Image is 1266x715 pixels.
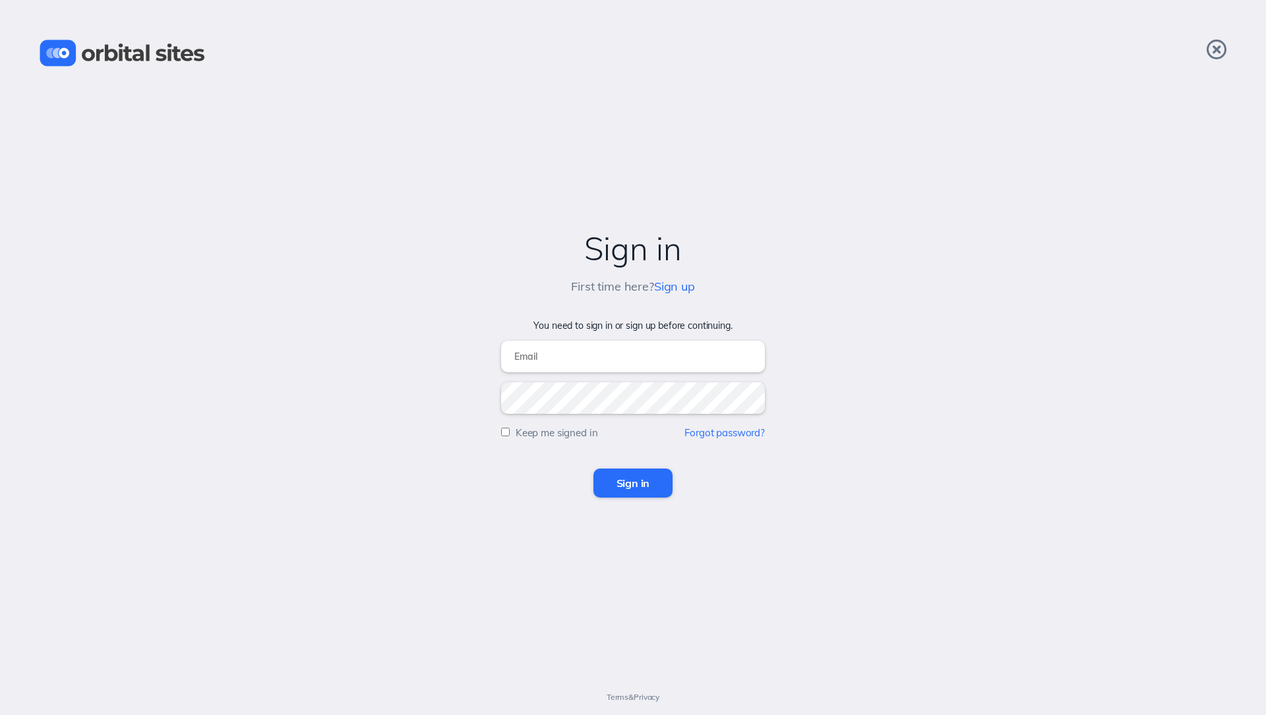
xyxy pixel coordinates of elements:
img: Orbital Sites Logo [40,40,205,67]
h2: Sign in [13,231,1253,267]
a: Forgot password? [684,426,765,439]
a: Sign up [654,279,695,294]
input: Sign in [593,469,673,498]
a: Terms [607,692,628,702]
form: You need to sign in or sign up before continuing. [13,320,1253,498]
a: Privacy [634,692,659,702]
h5: First time here? [571,280,695,294]
label: Keep me signed in [516,426,598,439]
input: Email [501,341,765,372]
